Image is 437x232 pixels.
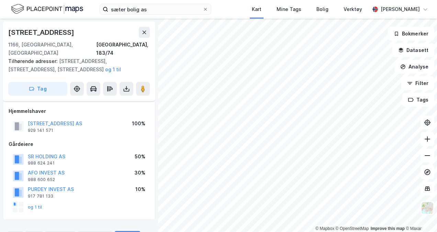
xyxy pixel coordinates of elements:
[135,152,145,161] div: 50%
[28,193,53,199] div: 917 781 133
[401,76,434,90] button: Filter
[336,226,369,231] a: OpenStreetMap
[108,4,203,14] input: Søk på adresse, matrikkel, gårdeiere, leietakere eller personer
[252,5,261,13] div: Kart
[28,177,55,182] div: 988 600 652
[8,58,59,64] span: Tilhørende adresser:
[8,82,67,96] button: Tag
[316,5,328,13] div: Bolig
[96,41,150,57] div: [GEOGRAPHIC_DATA], 183/74
[135,185,145,193] div: 10%
[371,226,405,231] a: Improve this map
[394,60,434,74] button: Analyse
[8,27,76,38] div: [STREET_ADDRESS]
[9,140,149,148] div: Gårdeiere
[134,169,145,177] div: 30%
[11,3,83,15] img: logo.f888ab2527a4732fd821a326f86c7f29.svg
[403,199,437,232] iframe: Chat Widget
[28,160,55,166] div: 988 624 241
[277,5,301,13] div: Mine Tags
[8,57,144,74] div: [STREET_ADDRESS], [STREET_ADDRESS], [STREET_ADDRESS]
[388,27,434,41] button: Bokmerker
[344,5,362,13] div: Verktøy
[8,41,96,57] div: 1166, [GEOGRAPHIC_DATA], [GEOGRAPHIC_DATA]
[9,107,149,115] div: Hjemmelshaver
[381,5,420,13] div: [PERSON_NAME]
[132,119,145,128] div: 100%
[315,226,334,231] a: Mapbox
[28,128,53,133] div: 929 141 571
[403,199,437,232] div: Kontrollprogram for chat
[392,43,434,57] button: Datasett
[402,93,434,107] button: Tags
